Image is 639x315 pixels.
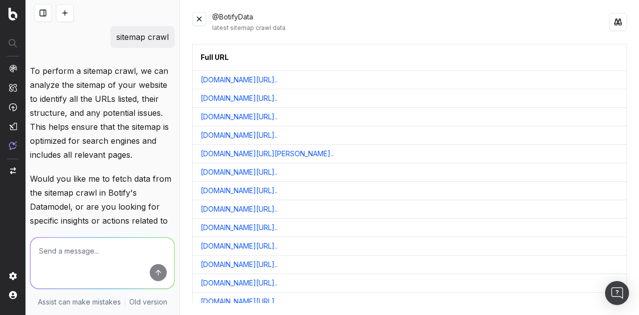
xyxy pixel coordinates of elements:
p: Assist can make mistakes [38,297,121,307]
a: [DOMAIN_NAME][URL].. [201,204,278,214]
img: Analytics [9,64,17,72]
img: Studio [9,122,17,130]
a: [DOMAIN_NAME][URL].. [201,297,278,307]
p: sitemap crawl [116,30,169,44]
div: @BotifyData [212,12,609,32]
p: To perform a sitemap crawl, we can analyze the sitemap of your website to identify all the URLs l... [30,64,175,162]
div: Full URL [201,52,229,62]
img: Assist [9,141,17,150]
a: Old version [129,297,167,307]
div: Open Intercom Messenger [605,281,629,305]
img: Setting [9,272,17,280]
a: [DOMAIN_NAME][URL].. [201,75,278,85]
img: Switch project [10,167,16,174]
img: Botify logo [8,7,17,20]
a: [DOMAIN_NAME][URL].. [201,223,278,233]
a: [DOMAIN_NAME][URL].. [201,130,278,140]
a: [DOMAIN_NAME][URL].. [201,93,278,103]
a: [DOMAIN_NAME][URL][PERSON_NAME].. [201,149,333,159]
img: My account [9,291,17,299]
a: [DOMAIN_NAME][URL].. [201,186,278,196]
a: [DOMAIN_NAME][URL].. [201,112,278,122]
a: [DOMAIN_NAME][URL].. [201,278,278,288]
a: [DOMAIN_NAME][URL].. [201,241,278,251]
div: latest sitemap crawl data [212,24,609,32]
p: Would you like me to fetch data from the sitemap crawl in Botify's Datamodel, or are you looking ... [30,172,175,242]
img: Activation [9,103,17,111]
a: [DOMAIN_NAME][URL].. [201,167,278,177]
img: Intelligence [9,83,17,92]
a: [DOMAIN_NAME][URL].. [201,260,278,270]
